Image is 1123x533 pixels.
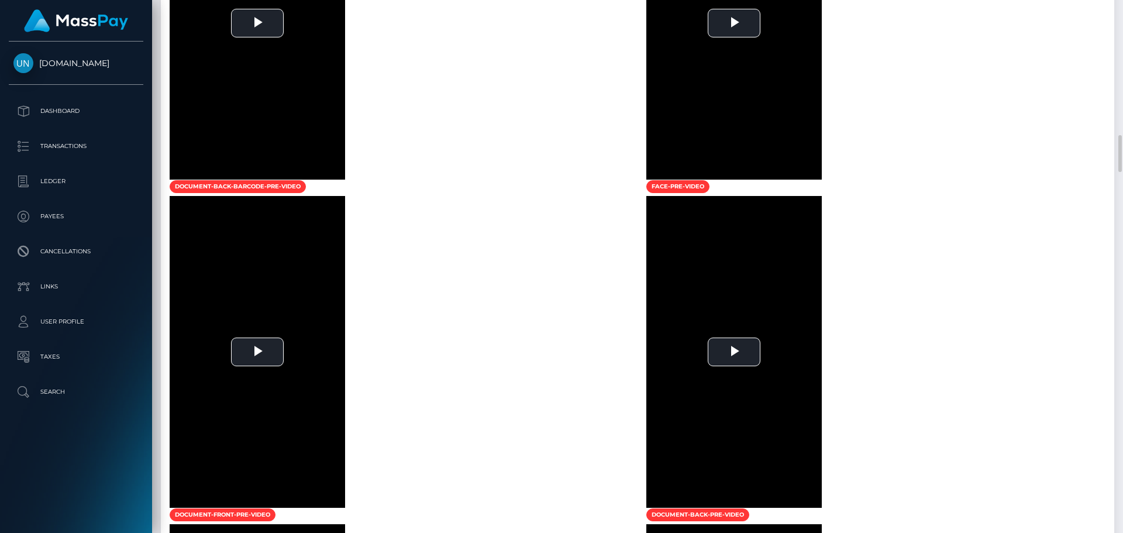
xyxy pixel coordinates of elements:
a: Payees [9,202,143,231]
p: Cancellations [13,243,139,260]
p: Payees [13,208,139,225]
p: Links [13,278,139,295]
div: Video Player [646,196,822,508]
a: Transactions [9,132,143,161]
span: document-front-pre-video [170,508,275,521]
img: Unlockt.me [13,53,33,73]
p: User Profile [13,313,139,331]
img: MassPay Logo [24,9,128,32]
span: document-back-pre-video [646,508,749,521]
a: Taxes [9,342,143,372]
button: Play Video [231,338,284,366]
a: Ledger [9,167,143,196]
button: Play Video [708,338,760,366]
a: Search [9,377,143,407]
a: User Profile [9,307,143,336]
span: document-back-barcode-pre-video [170,180,306,193]
a: Links [9,272,143,301]
p: Search [13,383,139,401]
span: [DOMAIN_NAME] [9,58,143,68]
p: Transactions [13,137,139,155]
button: Play Video [708,9,760,37]
span: face-pre-video [646,180,709,193]
p: Taxes [13,348,139,366]
p: Ledger [13,173,139,190]
a: Cancellations [9,237,143,266]
div: Video Player [170,196,345,508]
button: Play Video [231,9,284,37]
a: Dashboard [9,97,143,126]
p: Dashboard [13,102,139,120]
